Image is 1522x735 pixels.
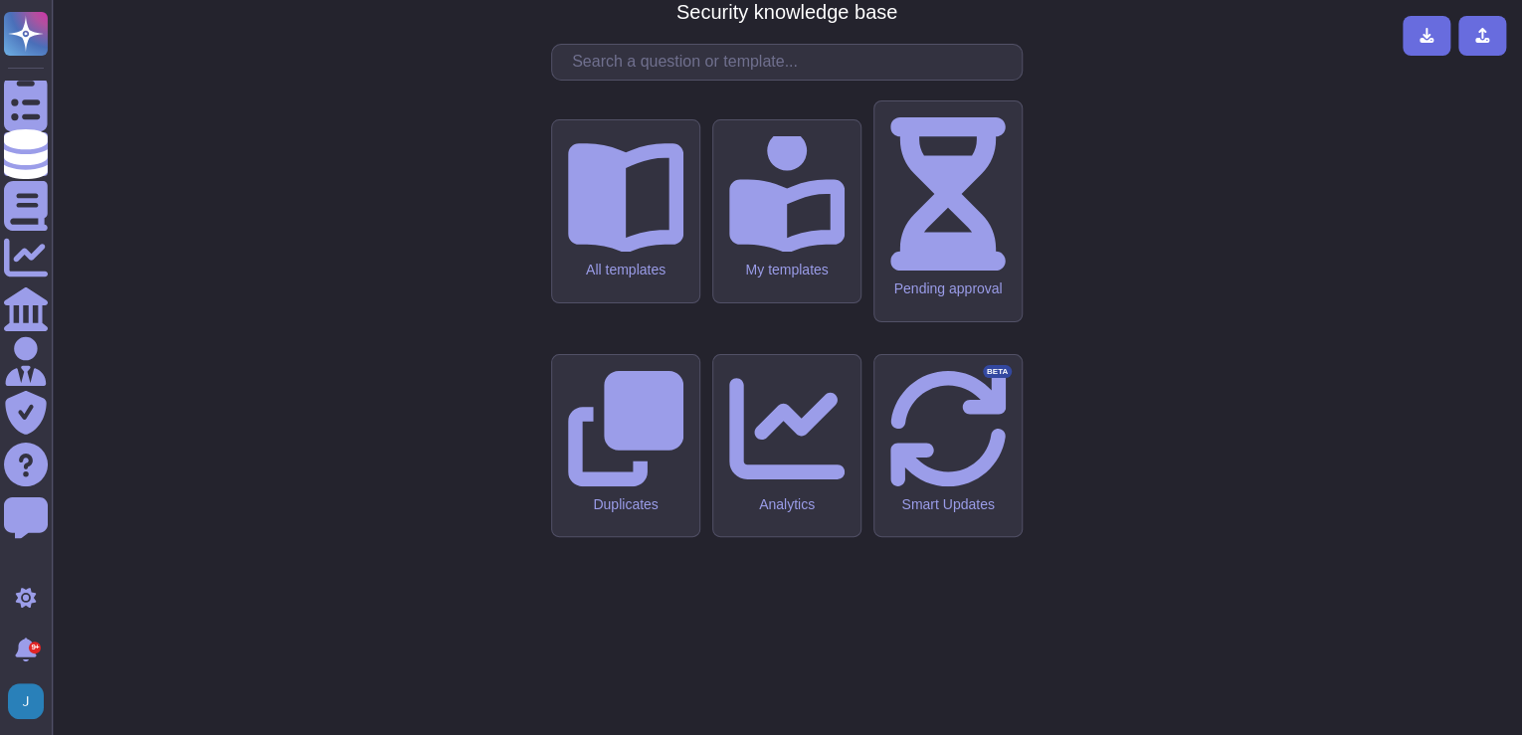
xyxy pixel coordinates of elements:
[729,262,845,278] div: My templates
[8,683,44,719] img: user
[729,496,845,513] div: Analytics
[568,496,683,513] div: Duplicates
[29,642,41,653] div: 9+
[890,280,1006,297] div: Pending approval
[562,45,1022,80] input: Search a question or template...
[4,679,58,723] button: user
[983,365,1012,379] div: BETA
[568,262,683,278] div: All templates
[890,496,1006,513] div: Smart Updates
